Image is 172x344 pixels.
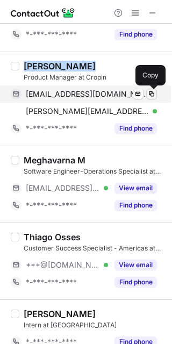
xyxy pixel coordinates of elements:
[24,320,166,330] div: Intern at [GEOGRAPHIC_DATA]
[114,277,157,288] button: Reveal Button
[24,309,96,319] div: [PERSON_NAME]
[24,73,166,82] div: Product Manager at Cropin
[26,183,100,193] span: [EMAIL_ADDRESS][DOMAIN_NAME]
[114,29,157,40] button: Reveal Button
[24,232,81,242] div: Thiago Osses
[11,6,75,19] img: ContactOut v5.3.10
[114,123,157,134] button: Reveal Button
[114,183,157,193] button: Reveal Button
[24,155,85,166] div: Meghavarna M
[24,61,96,71] div: [PERSON_NAME]
[26,106,149,116] span: [PERSON_NAME][EMAIL_ADDRESS][PERSON_NAME][DOMAIN_NAME]
[24,167,166,176] div: Software Engineer-Operations Specialist at [GEOGRAPHIC_DATA]
[114,260,157,270] button: Reveal Button
[26,89,149,99] span: [EMAIL_ADDRESS][DOMAIN_NAME]
[24,243,166,253] div: Customer Success Specialist - Americas at [GEOGRAPHIC_DATA]
[26,260,100,270] span: ***@[DOMAIN_NAME]
[114,200,157,211] button: Reveal Button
